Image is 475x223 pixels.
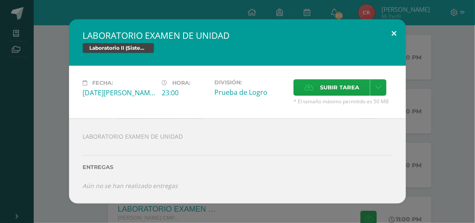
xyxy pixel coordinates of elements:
button: Close (Esc) [382,19,406,48]
span: Fecha: [92,80,113,86]
div: Prueba de Logro [214,88,287,97]
div: [DATE][PERSON_NAME] [83,88,155,97]
label: División: [214,79,287,86]
div: LABORATORIO EXAMEN DE UNIDAD [69,118,406,204]
i: Aún no se han realizado entregas [83,182,178,190]
span: Subir tarea [320,80,359,95]
h2: LABORATORIO EXAMEN DE UNIDAD [83,30,392,41]
span: Laboratorio II (Sistema Operativo Macintoch) [83,43,154,53]
label: Entregas [83,164,392,170]
span: * El tamaño máximo permitido es 50 MB [294,98,392,105]
div: 23:00 [162,88,208,97]
span: Hora: [172,80,190,86]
